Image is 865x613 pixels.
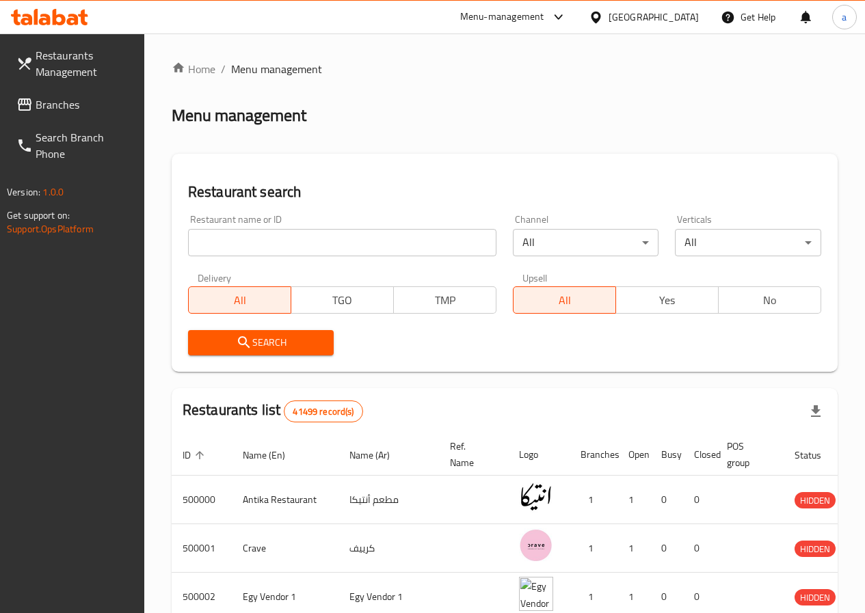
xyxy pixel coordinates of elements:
th: Logo [508,434,570,476]
td: 0 [683,524,716,573]
div: All [675,229,821,256]
th: Branches [570,434,617,476]
div: Total records count [284,400,362,422]
td: مطعم أنتيكا [338,476,439,524]
td: 0 [650,524,683,573]
h2: Restaurant search [188,182,821,202]
td: 1 [617,476,650,524]
td: 1 [570,524,617,573]
td: 0 [683,476,716,524]
span: POS group [727,438,767,471]
span: All [194,290,286,310]
a: Restaurants Management [5,39,144,88]
span: 41499 record(s) [284,405,362,418]
span: Status [795,447,839,463]
span: Search [199,334,323,351]
button: Search [188,330,334,355]
img: Egy Vendor 1 [519,577,553,611]
button: TGO [291,286,394,314]
td: كرييف [338,524,439,573]
span: ID [183,447,209,463]
span: Ref. Name [450,438,492,471]
span: No [724,290,816,310]
span: a [842,10,847,25]
span: Yes [622,290,713,310]
h2: Restaurants list [183,400,363,422]
span: Branches [36,96,133,113]
label: Delivery [198,273,232,282]
span: Restaurants Management [36,47,133,80]
span: Get support on: [7,206,70,224]
span: TMP [399,290,491,310]
span: Search Branch Phone [36,129,133,162]
input: Search for restaurant name or ID.. [188,229,496,256]
td: 500000 [172,476,232,524]
span: TGO [297,290,388,310]
nav: breadcrumb [172,61,838,77]
a: Search Branch Phone [5,121,144,170]
div: Export file [799,395,832,428]
h2: Menu management [172,105,306,126]
div: Menu-management [460,9,544,25]
span: All [519,290,611,310]
td: 1 [617,524,650,573]
td: 500001 [172,524,232,573]
button: All [513,286,616,314]
div: All [513,229,659,256]
label: Upsell [522,273,548,282]
span: HIDDEN [795,541,836,557]
td: 1 [570,476,617,524]
button: All [188,286,291,314]
td: Crave [232,524,338,573]
div: HIDDEN [795,589,836,605]
li: / [221,61,226,77]
a: Branches [5,88,144,121]
a: Home [172,61,215,77]
th: Closed [683,434,716,476]
button: Yes [615,286,719,314]
span: Name (Ar) [349,447,408,463]
span: Version: [7,183,40,201]
td: 0 [650,476,683,524]
div: HIDDEN [795,492,836,508]
span: 1.0.0 [42,183,64,201]
img: Antika Restaurant [519,480,553,514]
a: Support.OpsPlatform [7,220,94,238]
button: No [718,286,821,314]
td: Antika Restaurant [232,476,338,524]
span: Menu management [231,61,322,77]
img: Crave [519,528,553,562]
button: TMP [393,286,496,314]
span: Name (En) [243,447,303,463]
span: HIDDEN [795,493,836,508]
th: Busy [650,434,683,476]
th: Open [617,434,650,476]
div: [GEOGRAPHIC_DATA] [609,10,699,25]
span: HIDDEN [795,590,836,605]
